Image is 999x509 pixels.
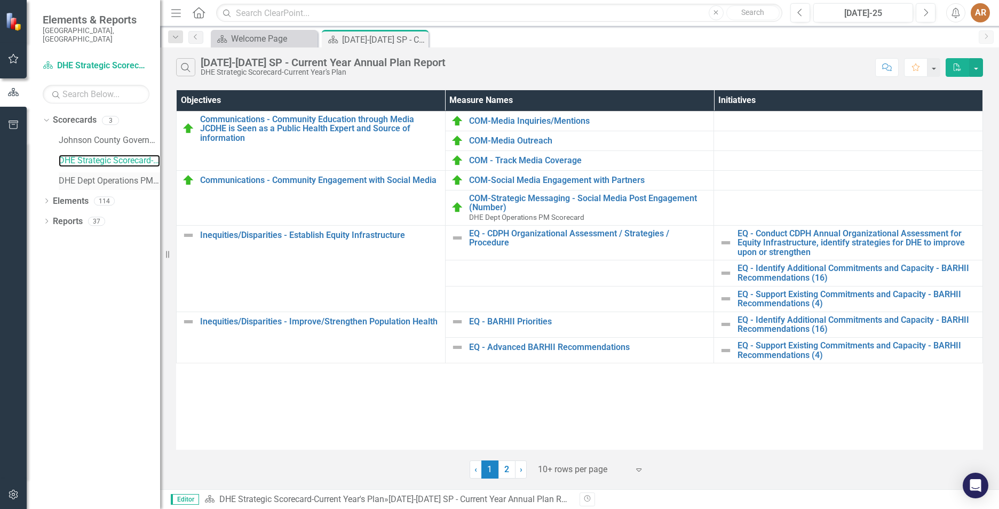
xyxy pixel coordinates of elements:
[204,494,572,506] div: »
[445,337,714,363] td: Double-Click to Edit Right Click for Context Menu
[445,170,714,190] td: Double-Click to Edit Right Click for Context Menu
[469,194,709,212] a: COM-Strategic Messaging - Social Media Post Engagement (Number)
[741,8,764,17] span: Search
[469,176,709,185] a: COM-Social Media Engagement with Partners
[342,33,426,46] div: [DATE]-[DATE] SP - Current Year Annual Plan Report
[200,317,440,327] a: Inequities/Disparities - Improve/Strengthen Population Health
[53,114,97,126] a: Scorecards
[177,312,446,363] td: Double-Click to Edit Right Click for Context Menu
[469,136,709,146] a: COM-Media Outreach
[469,213,584,221] span: DHE Dept Operations PM Scorecard
[481,460,498,479] span: 1
[963,473,988,498] div: Open Intercom Messenger
[388,494,581,504] div: [DATE]-[DATE] SP - Current Year Annual Plan Report
[719,344,732,357] img: Not Defined
[59,155,160,167] a: DHE Strategic Scorecard-Current Year's Plan
[43,26,149,44] small: [GEOGRAPHIC_DATA], [GEOGRAPHIC_DATA]
[451,134,464,147] img: On Target
[451,201,464,214] img: On Target
[714,260,983,286] td: Double-Click to Edit Right Click for Context Menu
[59,134,160,147] a: Johnson County Government
[88,217,105,226] div: 37
[445,190,714,225] td: Double-Click to Edit Right Click for Context Menu
[445,111,714,131] td: Double-Click to Edit Right Click for Context Menu
[200,230,440,240] a: Inequities/Disparities - Establish Equity Infrastructure
[445,225,714,260] td: Double-Click to Edit Right Click for Context Menu
[445,150,714,170] td: Double-Click to Edit Right Click for Context Menu
[102,116,119,125] div: 3
[469,317,709,327] a: EQ - BARHII Priorities
[719,236,732,249] img: Not Defined
[469,343,709,352] a: EQ - Advanced BARHII Recommendations
[213,32,315,45] a: Welcome Page
[200,176,440,185] a: Communications - Community Engagement with Social Media
[714,337,983,363] td: Double-Click to Edit Right Click for Context Menu
[498,460,516,479] a: 2
[216,4,782,22] input: Search ClearPoint...
[469,156,709,165] a: COM - Track Media Coverage
[719,267,732,280] img: Not Defined
[177,111,446,170] td: Double-Click to Edit Right Click for Context Menu
[469,116,709,126] a: COM-Media Inquiries/Mentions
[43,60,149,72] a: DHE Strategic Scorecard-Current Year's Plan
[714,225,983,260] td: Double-Click to Edit Right Click for Context Menu
[719,318,732,331] img: Not Defined
[520,464,522,474] span: ›
[451,232,464,244] img: Not Defined
[200,115,440,143] a: Communications - Community Education through Media JCDHE is Seen as a Public Health Expert and So...
[817,7,909,20] div: [DATE]-25
[182,122,195,135] img: On Target
[445,312,714,337] td: Double-Click to Edit Right Click for Context Menu
[53,195,89,208] a: Elements
[219,494,384,504] a: DHE Strategic Scorecard-Current Year's Plan
[182,315,195,328] img: Not Defined
[445,131,714,150] td: Double-Click to Edit Right Click for Context Menu
[177,170,446,225] td: Double-Click to Edit Right Click for Context Menu
[231,32,315,45] div: Welcome Page
[5,12,24,31] img: ClearPoint Strategy
[201,68,446,76] div: DHE Strategic Scorecard-Current Year's Plan
[719,292,732,305] img: Not Defined
[201,57,446,68] div: [DATE]-[DATE] SP - Current Year Annual Plan Report
[813,3,913,22] button: [DATE]-25
[59,175,160,187] a: DHE Dept Operations PM Scorecard
[451,154,464,167] img: On Target
[726,5,780,20] button: Search
[738,341,977,360] a: EQ - Support Existing Commitments and Capacity - BARHII Recommendations (4)
[474,464,477,474] span: ‹
[738,264,977,282] a: EQ - Identify Additional Commitments and Capacity - BARHII Recommendations (16)
[451,174,464,187] img: On Target
[182,229,195,242] img: Not Defined
[714,312,983,337] td: Double-Click to Edit Right Click for Context Menu
[738,315,977,334] a: EQ - Identify Additional Commitments and Capacity - BARHII Recommendations (16)
[43,85,149,104] input: Search Below...
[451,115,464,128] img: On Target
[469,229,709,248] a: EQ - CDPH Organizational Assessment / Strategies / Procedure
[182,174,195,187] img: On Target
[177,225,446,312] td: Double-Click to Edit Right Click for Context Menu
[43,13,149,26] span: Elements & Reports
[738,290,977,308] a: EQ - Support Existing Commitments and Capacity - BARHII Recommendations (4)
[451,315,464,328] img: Not Defined
[451,341,464,354] img: Not Defined
[94,196,115,205] div: 114
[738,229,977,257] a: EQ - Conduct CDPH Annual Organizational Assessment for Equity Infrastructure, identify strategies...
[53,216,83,228] a: Reports
[971,3,990,22] button: AR
[714,286,983,312] td: Double-Click to Edit Right Click for Context Menu
[171,494,199,505] span: Editor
